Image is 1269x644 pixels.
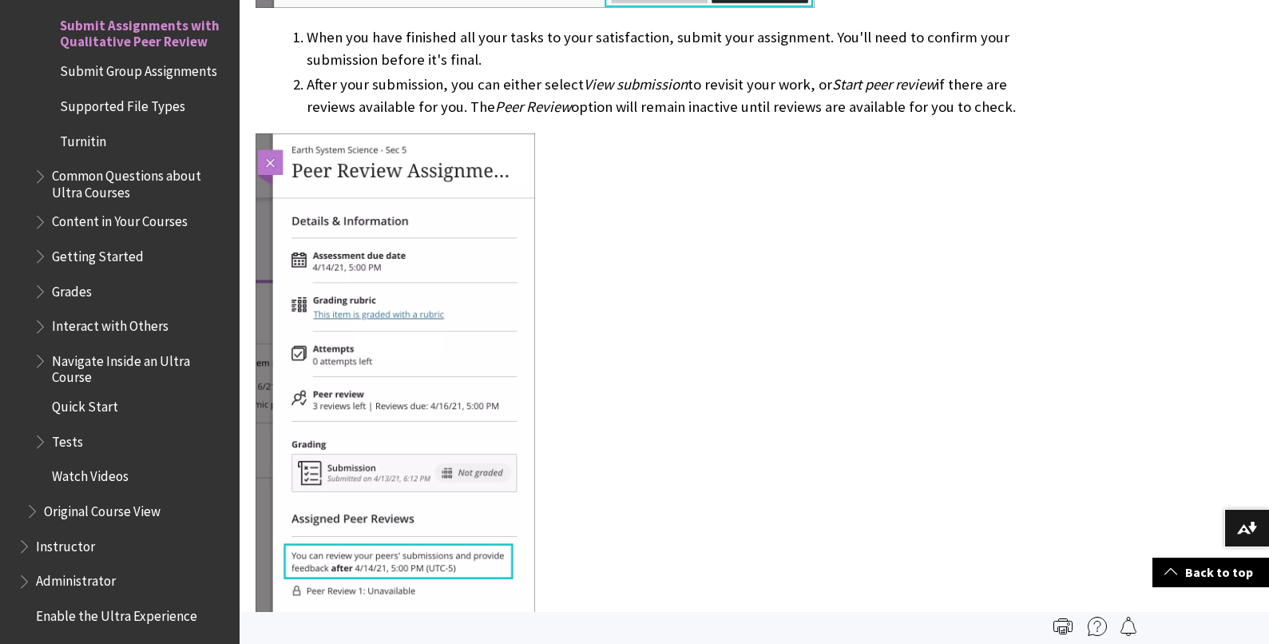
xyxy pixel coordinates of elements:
[1088,617,1107,636] img: More help
[584,75,688,93] span: View submission
[52,243,144,264] span: Getting Started
[60,128,106,149] span: Turnitin
[52,209,188,230] span: Content in Your Courses
[36,602,197,624] span: Enable the Ultra Experience
[52,393,118,415] span: Quick Start
[60,12,228,50] span: Submit Assignments with Qualitative Peer Review
[36,533,95,555] span: Instructor
[495,97,571,116] span: Peer Review
[307,74,1017,118] li: After your submission, you can either select to revisit your work, or if there are reviews availa...
[52,278,92,300] span: Grades
[307,26,1017,71] li: When you have finished all your tasks to your satisfaction, submit your assignment. You'll need t...
[60,58,217,80] span: Submit Group Assignments
[1053,617,1073,636] img: Print
[36,568,116,590] span: Administrator
[52,313,169,335] span: Interact with Others
[1152,558,1269,587] a: Back to top
[52,463,129,485] span: Watch Videos
[60,93,185,114] span: Supported File Types
[52,348,228,385] span: Navigate Inside an Ultra Course
[44,498,161,519] span: Original Course View
[52,163,228,201] span: Common Questions about Ultra Courses
[52,428,83,450] span: Tests
[1119,617,1138,636] img: Follow this page
[832,75,936,93] span: Start peer review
